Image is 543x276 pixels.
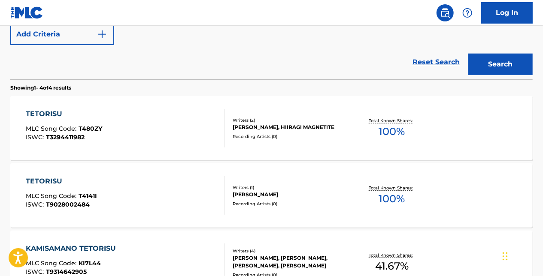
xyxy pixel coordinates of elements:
p: Total Known Shares: [369,117,415,124]
div: Writers ( 1 ) [233,184,349,191]
p: Total Known Shares: [369,252,415,258]
span: T9314642905 [46,268,87,276]
img: 9d2ae6d4665cec9f34b9.svg [97,29,107,39]
a: Reset Search [408,53,464,72]
span: 100 % [379,124,405,139]
div: KAMISAMANO TETORISU [26,243,121,254]
span: ISWC : [26,201,46,208]
span: MLC Song Code : [26,192,79,200]
button: Search [468,54,533,75]
div: チャットウィジェット [500,235,543,276]
div: Writers ( 2 ) [233,117,349,123]
div: [PERSON_NAME] [233,191,349,198]
div: [PERSON_NAME], HIIRAGI MAGNETITE [233,123,349,131]
a: TETORISUMLC Song Code:T480ZYISWC:T3294411982Writers (2)[PERSON_NAME], HIIRAGI MAGNETITERecording ... [10,96,533,160]
div: TETORISU [26,176,97,186]
span: 41.67 % [375,258,409,274]
span: KI7L44 [79,259,101,267]
a: TETORISUMLC Song Code:T4141IISWC:T9028002484Writers (1)[PERSON_NAME]Recording Artists (0)Total Kn... [10,163,533,228]
img: help [462,8,473,18]
span: 100 % [379,191,405,207]
div: [PERSON_NAME], [PERSON_NAME], [PERSON_NAME], [PERSON_NAME] [233,254,349,270]
img: search [440,8,450,18]
span: MLC Song Code : [26,125,79,132]
span: MLC Song Code : [26,259,79,267]
a: Log In [481,2,533,24]
div: TETORISU [26,109,103,119]
iframe: Chat Widget [500,235,543,276]
div: ドラッグ [503,243,508,269]
p: Total Known Shares: [369,185,415,191]
span: ISWC : [26,133,46,141]
div: Writers ( 4 ) [233,248,349,254]
span: T9028002484 [46,201,90,208]
span: T4141I [79,192,97,200]
p: Showing 1 - 4 of 4 results [10,84,71,92]
div: Recording Artists ( 0 ) [233,201,349,207]
div: Help [459,4,476,21]
a: Public Search [437,4,454,21]
span: T480ZY [79,125,103,132]
img: MLC Logo [10,6,43,19]
span: ISWC : [26,268,46,276]
span: T3294411982 [46,133,85,141]
div: Recording Artists ( 0 ) [233,133,349,140]
button: Add Criteria [10,24,114,45]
